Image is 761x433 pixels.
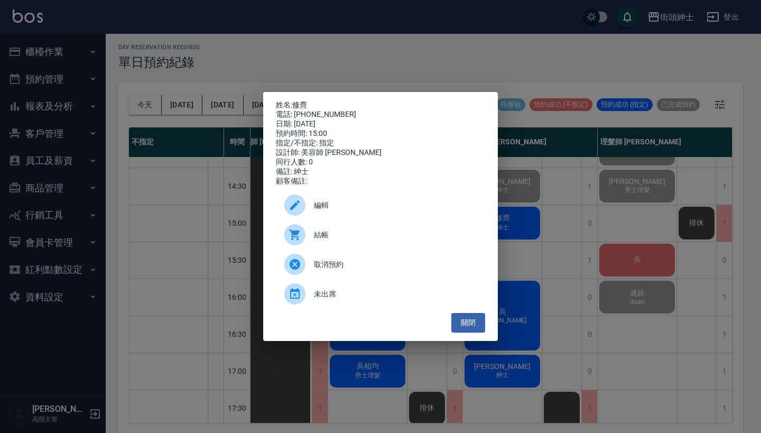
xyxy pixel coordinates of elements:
[276,119,485,129] div: 日期: [DATE]
[276,129,485,139] div: 預約時間: 15:00
[276,177,485,186] div: 顧客備註:
[314,259,477,270] span: 取消預約
[276,158,485,167] div: 同行人數: 0
[276,139,485,148] div: 指定/不指定: 指定
[314,229,477,241] span: 結帳
[451,313,485,333] button: 關閉
[314,289,477,300] span: 未出席
[276,148,485,158] div: 設計師: 美容師 [PERSON_NAME]
[314,200,477,211] span: 編輯
[276,279,485,309] div: 未出席
[292,100,307,109] a: 修齊
[276,190,485,220] div: 編輯
[276,110,485,119] div: 電話: [PHONE_NUMBER]
[276,167,485,177] div: 備註: 紳士
[276,100,485,110] p: 姓名:
[276,250,485,279] div: 取消預約
[276,220,485,250] a: 結帳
